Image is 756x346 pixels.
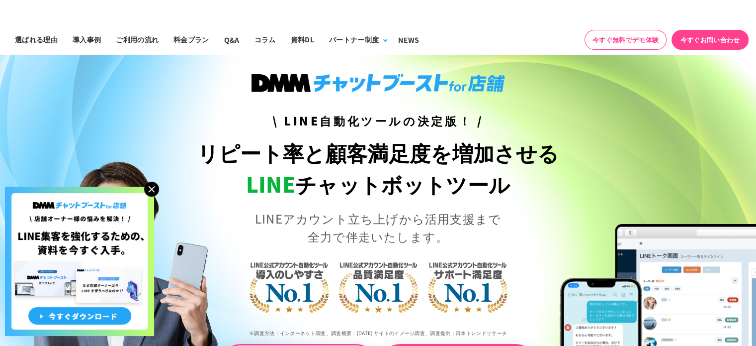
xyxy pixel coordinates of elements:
a: 資料DL [283,24,322,55]
a: 店舗オーナー様の悩みを解決!LINE集客を狂化するための資料を今すぐ入手! [5,187,154,199]
a: 導入事例 [65,24,108,55]
a: 料金プラン [166,24,217,55]
p: LINEアカウント立ち上げから活用支援まで 全力で伴走いたします。 [189,210,567,245]
a: 今すぐ無料でデモ体験 [585,30,667,50]
a: ご利用の流れ [108,24,166,55]
span: LINE [246,168,295,199]
a: 選ばれる理由 [7,24,65,55]
a: 今すぐお問い合わせ [672,30,749,50]
h1: リピート率と顧客満足度を増加させる チャットボットツール [189,137,567,200]
a: NEWS [391,24,426,55]
p: ※調査方法：インターネット調査、調査概要：[DATE] サイトのイメージ調査、調査提供：日本トレンドリサーチ [189,322,567,344]
img: 店舗オーナー様の悩みを解決!LINE集客を狂化するための資料を今すぐ入手! [5,187,154,336]
h3: \ LINE自動化ツールの決定版！ / [189,112,567,129]
a: Q&A [217,24,247,55]
div: パートナー制度 [329,34,379,45]
a: コラム [247,24,283,55]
